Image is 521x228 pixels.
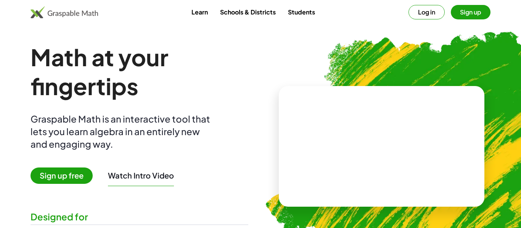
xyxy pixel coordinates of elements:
button: Watch Intro Video [108,171,174,180]
video: What is this? This is dynamic math notation. Dynamic math notation plays a central role in how Gr... [325,118,439,175]
a: Learn [185,5,214,19]
button: Sign up [451,5,490,19]
a: Students [282,5,321,19]
span: Sign up free [31,167,93,184]
h1: Math at your fingertips [31,43,248,100]
div: Graspable Math is an interactive tool that lets you learn algebra in an entirely new and engaging... [31,113,214,150]
a: Schools & Districts [214,5,282,19]
button: Log in [408,5,445,19]
div: Designed for [31,210,248,223]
